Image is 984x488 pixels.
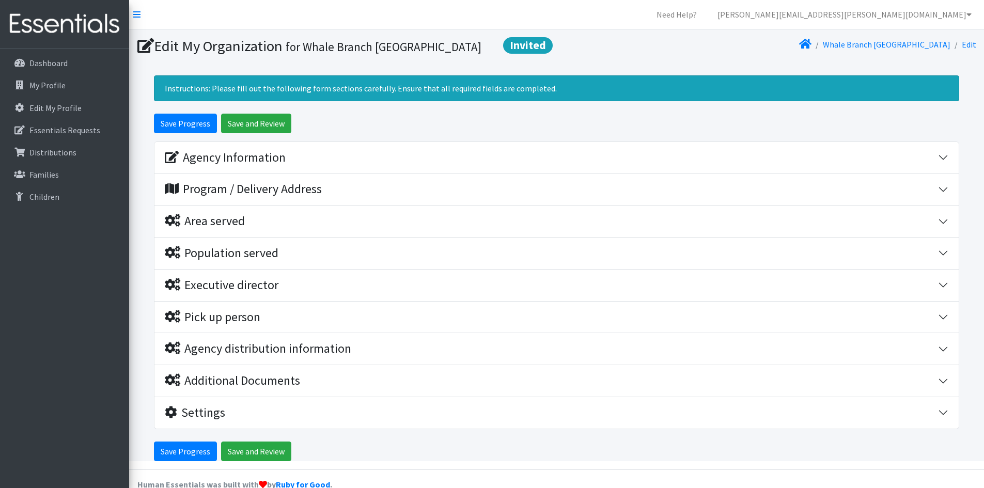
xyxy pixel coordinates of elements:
div: Executive director [165,278,278,293]
p: Dashboard [29,58,68,68]
a: Distributions [4,142,125,163]
img: HumanEssentials [4,7,125,41]
p: Families [29,169,59,180]
input: Save and Review [221,442,291,461]
a: Edit My Profile [4,98,125,118]
div: Settings [165,405,225,420]
button: Agency Information [154,142,959,174]
input: Save Progress [154,114,217,133]
p: My Profile [29,80,66,90]
p: Edit My Profile [29,103,82,113]
p: Distributions [29,147,76,158]
div: Agency distribution information [165,341,351,356]
a: Families [4,164,125,185]
button: Area served [154,206,959,237]
div: Program / Delivery Address [165,182,322,197]
button: Program / Delivery Address [154,174,959,205]
button: Executive director [154,270,959,301]
button: Additional Documents [154,365,959,397]
button: Pick up person [154,302,959,333]
div: Area served [165,214,245,229]
input: Save Progress [154,442,217,461]
input: Save and Review [221,114,291,133]
a: My Profile [4,75,125,96]
button: Agency distribution information [154,333,959,365]
span: Invited [503,37,553,54]
a: Edit [962,39,976,50]
div: Pick up person [165,310,260,325]
a: Essentials Requests [4,120,125,140]
small: for Whale Branch [GEOGRAPHIC_DATA] [286,39,481,54]
div: Population served [165,246,278,261]
p: Essentials Requests [29,125,100,135]
h1: Edit My Organization [137,37,553,55]
div: Instructions: Please fill out the following form sections carefully. Ensure that all required fie... [154,75,959,101]
div: Additional Documents [165,373,300,388]
a: [PERSON_NAME][EMAIL_ADDRESS][PERSON_NAME][DOMAIN_NAME] [709,4,980,25]
a: Need Help? [648,4,705,25]
a: Dashboard [4,53,125,73]
button: Population served [154,238,959,269]
div: Agency Information [165,150,286,165]
a: Children [4,186,125,207]
button: Settings [154,397,959,429]
a: Whale Branch [GEOGRAPHIC_DATA] [823,39,950,50]
p: Children [29,192,59,202]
